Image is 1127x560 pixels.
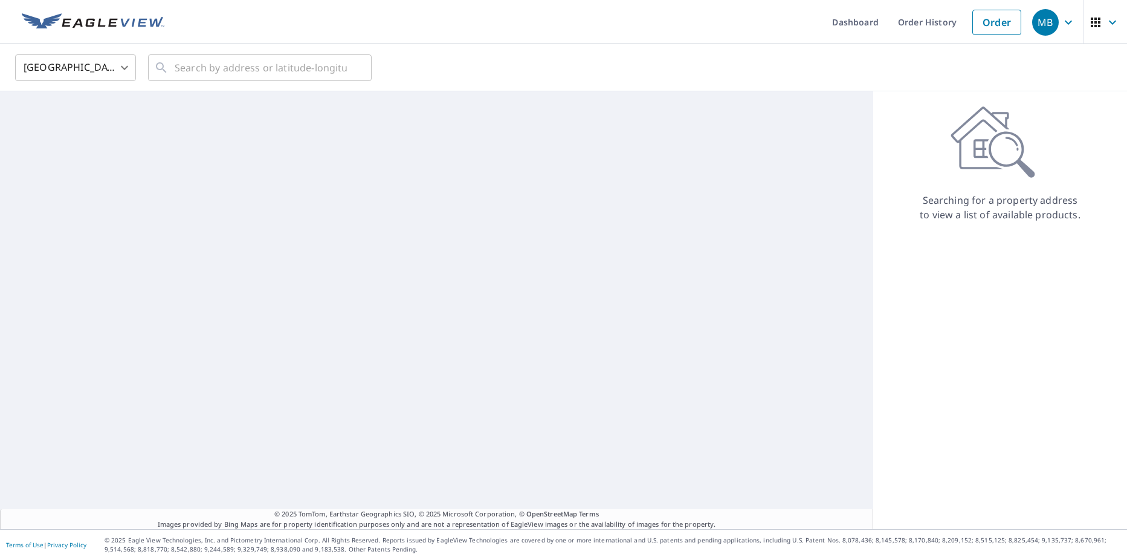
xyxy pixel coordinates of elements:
a: Terms of Use [6,541,44,549]
img: EV Logo [22,13,164,31]
a: Privacy Policy [47,541,86,549]
a: Terms [579,509,599,518]
div: [GEOGRAPHIC_DATA] [15,51,136,85]
p: © 2025 Eagle View Technologies, Inc. and Pictometry International Corp. All Rights Reserved. Repo... [105,536,1121,554]
a: Order [972,10,1021,35]
div: MB [1032,9,1059,36]
p: | [6,541,86,549]
span: © 2025 TomTom, Earthstar Geographics SIO, © 2025 Microsoft Corporation, © [274,509,599,519]
a: OpenStreetMap [526,509,577,518]
input: Search by address or latitude-longitude [175,51,347,85]
p: Searching for a property address to view a list of available products. [919,193,1081,222]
